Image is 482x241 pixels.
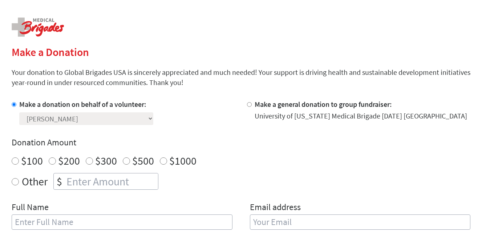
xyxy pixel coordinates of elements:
[65,173,158,189] input: Enter Amount
[12,214,232,230] input: Enter Full Name
[250,201,301,214] label: Email address
[95,154,117,168] label: $300
[12,17,64,37] img: logo-medical.png
[169,154,197,168] label: $1000
[22,173,48,190] label: Other
[255,100,392,109] label: Make a general donation to group fundraiser:
[12,137,470,148] h4: Donation Amount
[12,67,470,88] p: Your donation to Global Brigades USA is sincerely appreciated and much needed! Your support is dr...
[255,111,467,121] div: University of [US_STATE] Medical Brigade [DATE] [GEOGRAPHIC_DATA]
[12,201,49,214] label: Full Name
[21,154,43,168] label: $100
[132,154,154,168] label: $500
[58,154,80,168] label: $200
[54,173,65,189] div: $
[250,214,471,230] input: Your Email
[12,45,470,59] h2: Make a Donation
[19,100,146,109] label: Make a donation on behalf of a volunteer:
